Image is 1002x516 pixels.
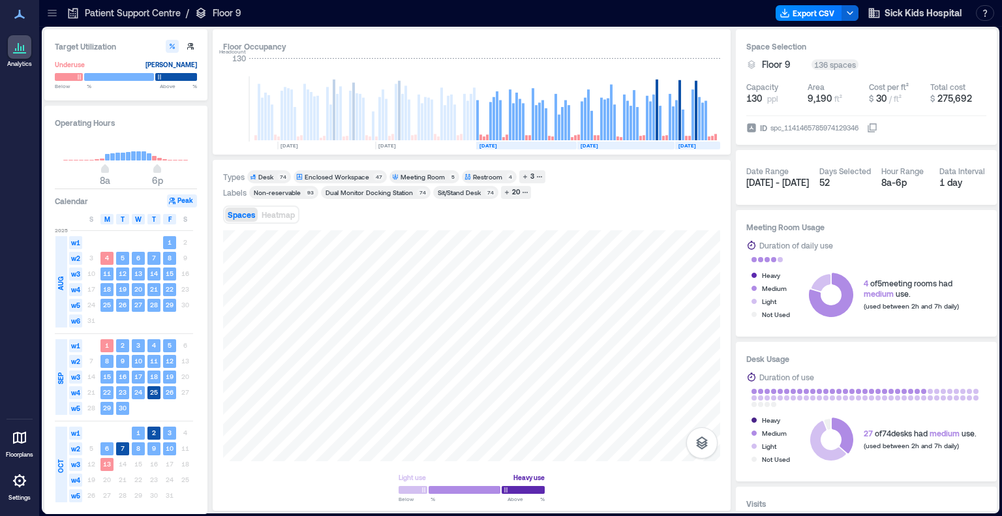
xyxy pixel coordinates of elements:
text: 27 [134,301,142,309]
div: Light [762,295,776,308]
text: 15 [166,269,174,277]
text: 26 [119,301,127,309]
div: 1 day [939,176,987,189]
div: of 74 desks had use. [864,428,977,438]
span: SEP [55,372,66,384]
span: w5 [69,489,82,502]
text: [DATE] [378,142,396,149]
div: Area [808,82,825,92]
div: Not Used [762,308,790,321]
span: Below % [399,495,435,503]
text: 25 [150,388,158,396]
span: medium [864,289,894,298]
text: 1 [168,238,172,246]
a: Settings [4,465,35,506]
text: 4 [105,254,109,262]
h3: Desk Usage [746,352,986,365]
text: [DATE] [479,142,497,149]
span: w5 [69,402,82,415]
text: 8 [168,254,172,262]
text: 13 [103,460,111,468]
button: 130 ppl [746,92,802,105]
div: Restroom [473,172,502,181]
text: 18 [103,285,111,293]
p: Patient Support Centre [85,7,181,20]
button: Export CSV [776,5,842,21]
text: 20 [134,285,142,293]
span: w5 [69,299,82,312]
span: AUG [55,277,66,290]
text: 13 [134,269,142,277]
span: w2 [69,442,82,455]
div: Desk [258,172,273,181]
text: 1 [136,429,140,436]
div: 8a - 6p [881,176,929,189]
span: Sick Kids Hospital [885,7,962,20]
text: 28 [150,301,158,309]
div: [PERSON_NAME] [145,58,197,71]
text: 10 [134,357,142,365]
text: 10 [166,444,174,452]
div: 4 [506,173,514,181]
div: Total cost [930,82,965,92]
div: Capacity [746,82,778,92]
text: 22 [166,285,174,293]
button: 3 [519,170,545,183]
div: Days Selected [819,166,871,176]
button: 20 [501,186,531,199]
text: 5 [121,254,125,262]
div: Meeting Room [401,172,445,181]
span: 130 [746,92,762,105]
span: (used between 2h and 7h daily) [864,442,959,449]
button: Heatmap [259,207,297,222]
span: (used between 2h and 7h daily) [864,302,959,310]
span: ft² [834,94,842,103]
text: 17 [134,372,142,380]
div: Non-reservable [254,188,301,197]
p: Floor 9 [213,7,241,20]
span: 2025 [55,226,68,234]
text: 2 [152,429,156,436]
div: Heavy use [513,471,545,484]
span: w3 [69,371,82,384]
div: Types [223,172,245,182]
div: Date Range [746,166,789,176]
span: OCT [55,459,66,473]
text: 5 [168,341,172,349]
span: 4 [864,279,868,288]
div: 47 [373,173,384,181]
div: Duration of daily use [759,239,833,252]
text: 3 [136,341,140,349]
div: 52 [819,176,871,189]
text: 18 [150,372,158,380]
div: Cost per ft² [869,82,909,92]
span: w3 [69,458,82,471]
button: Peak [167,194,197,207]
text: 9 [121,357,125,365]
button: $ 30 / ft² [869,92,925,105]
text: 1 [105,341,109,349]
div: Enclosed Workspace [305,172,369,181]
div: 136 spaces [812,59,858,70]
text: 9 [152,444,156,452]
span: 8a [100,175,110,186]
text: 14 [150,269,158,277]
span: w1 [69,339,82,352]
text: 12 [119,269,127,277]
div: of 5 meeting rooms had use. [864,278,959,299]
text: 23 [119,388,127,396]
div: spc_1141465785974129346 [769,121,860,134]
h3: Operating Hours [55,116,197,129]
div: Dual Monitor Docking Station [326,188,413,197]
text: [DATE] [678,142,696,149]
text: 7 [121,444,125,452]
span: / ft² [889,94,902,103]
text: 8 [105,357,109,365]
span: $ [930,94,935,103]
span: Spaces [228,210,255,219]
a: Analytics [3,31,36,72]
p: Analytics [7,60,32,68]
text: 21 [150,285,158,293]
div: 74 [277,173,288,181]
text: 19 [119,285,127,293]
